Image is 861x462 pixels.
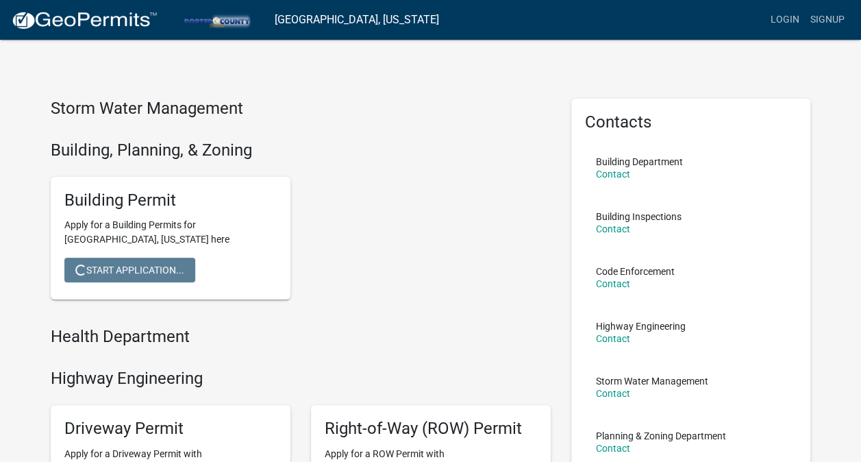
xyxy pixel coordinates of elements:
[64,218,277,247] p: Apply for a Building Permits for [GEOGRAPHIC_DATA], [US_STATE] here
[596,388,630,399] a: Contact
[596,267,675,276] p: Code Enforcement
[275,8,439,32] a: [GEOGRAPHIC_DATA], [US_STATE]
[596,376,708,386] p: Storm Water Management
[596,321,686,331] p: Highway Engineering
[596,278,630,289] a: Contact
[596,223,630,234] a: Contact
[325,419,537,439] h5: Right-of-Way (ROW) Permit
[75,265,184,276] span: Start Application...
[64,191,277,210] h5: Building Permit
[51,369,551,389] h4: Highway Engineering
[64,419,277,439] h5: Driveway Permit
[64,258,195,282] button: Start Application...
[596,169,630,180] a: Contact
[585,112,797,132] h5: Contacts
[596,333,630,344] a: Contact
[596,157,683,167] p: Building Department
[765,7,805,33] a: Login
[805,7,850,33] a: Signup
[51,99,551,119] h4: Storm Water Management
[596,431,726,441] p: Planning & Zoning Department
[51,141,551,160] h4: Building, Planning, & Zoning
[596,212,682,221] p: Building Inspections
[596,443,630,454] a: Contact
[169,10,264,29] img: Porter County, Indiana
[51,327,551,347] h4: Health Department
